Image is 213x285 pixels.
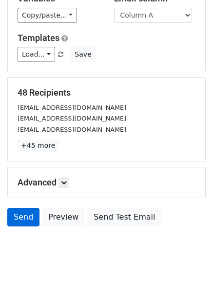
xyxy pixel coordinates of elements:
button: Save [70,47,96,62]
iframe: Chat Widget [164,238,213,285]
a: Preview [42,208,85,226]
h5: Advanced [18,177,195,188]
small: [EMAIL_ADDRESS][DOMAIN_NAME] [18,115,126,122]
a: Copy/paste... [18,8,77,23]
a: Send [7,208,39,226]
h5: 48 Recipients [18,87,195,98]
a: Load... [18,47,55,62]
small: [EMAIL_ADDRESS][DOMAIN_NAME] [18,104,126,111]
a: +45 more [18,140,58,152]
a: Templates [18,33,59,43]
small: [EMAIL_ADDRESS][DOMAIN_NAME] [18,126,126,133]
a: Send Test Email [87,208,161,226]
